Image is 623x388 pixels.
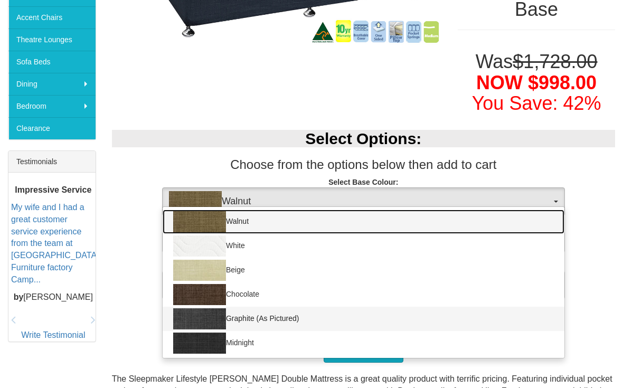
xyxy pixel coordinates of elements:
a: White [163,234,564,258]
a: Walnut [163,210,564,234]
img: Midnight [173,333,226,354]
img: Graphite (As Pictured) [173,308,226,329]
a: Chocolate [163,282,564,307]
a: Midnight [163,331,564,355]
a: Beige [163,258,564,282]
a: Graphite (As Pictured) [163,307,564,331]
img: Beige [173,260,226,281]
img: Chocolate [173,284,226,305]
img: White [173,235,226,257]
img: Walnut [173,211,226,232]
